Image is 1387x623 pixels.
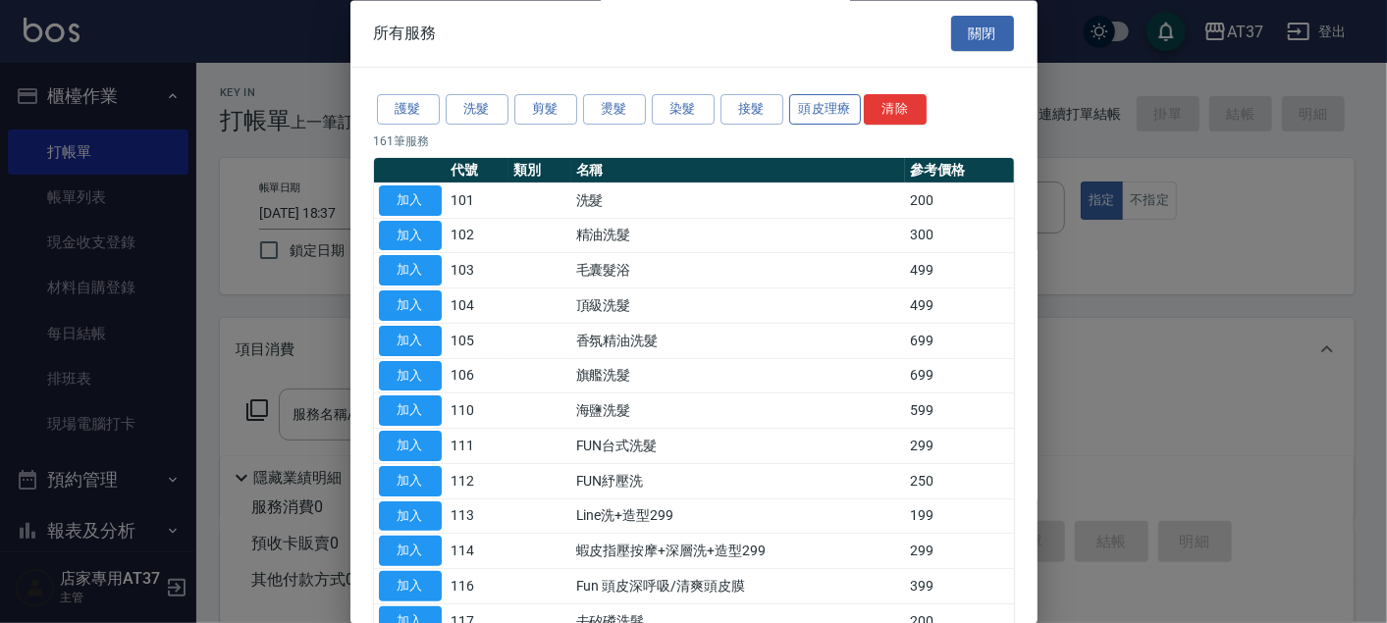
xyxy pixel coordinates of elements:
button: 接髮 [720,95,783,126]
td: 104 [447,288,509,324]
td: 旗艦洗髮 [571,359,906,394]
td: 106 [447,359,509,394]
button: 護髮 [377,95,440,126]
td: 116 [447,569,509,604]
th: 類別 [508,158,571,183]
td: 699 [905,324,1013,359]
button: 加入 [379,396,442,427]
td: 111 [447,429,509,464]
td: 599 [905,393,1013,429]
td: 113 [447,499,509,535]
button: 洗髮 [446,95,508,126]
button: 加入 [379,256,442,286]
td: 精油洗髮 [571,219,906,254]
th: 參考價格 [905,158,1013,183]
td: 299 [905,534,1013,569]
button: 染髮 [652,95,715,126]
td: 105 [447,324,509,359]
td: 頂級洗髮 [571,288,906,324]
td: 香氛精油洗髮 [571,324,906,359]
td: 毛囊髮浴 [571,253,906,288]
span: 所有服務 [374,24,437,43]
button: 燙髮 [583,95,646,126]
td: 499 [905,253,1013,288]
td: 102 [447,219,509,254]
button: 加入 [379,326,442,356]
td: 114 [447,534,509,569]
td: 699 [905,359,1013,394]
td: 海鹽洗髮 [571,393,906,429]
td: 112 [447,464,509,499]
td: 299 [905,429,1013,464]
td: 250 [905,464,1013,499]
button: 加入 [379,537,442,567]
td: 洗髮 [571,183,906,219]
button: 關閉 [951,16,1014,52]
button: 加入 [379,572,442,602]
button: 加入 [379,291,442,322]
td: 103 [447,253,509,288]
button: 加入 [379,466,442,496]
td: 蝦皮指壓按摩+深層洗+造型299 [571,534,906,569]
td: 200 [905,183,1013,219]
button: 頭皮理療 [789,95,862,126]
td: 101 [447,183,509,219]
td: Fun 頭皮深呼吸/清爽頭皮膜 [571,569,906,604]
button: 加入 [379,221,442,251]
td: 300 [905,219,1013,254]
button: 加入 [379,432,442,462]
th: 名稱 [571,158,906,183]
p: 161 筆服務 [374,132,1014,150]
button: 剪髮 [514,95,577,126]
td: 199 [905,499,1013,535]
td: 399 [905,569,1013,604]
button: 清除 [864,95,927,126]
td: 110 [447,393,509,429]
td: 499 [905,288,1013,324]
td: FUN紓壓洗 [571,464,906,499]
button: 加入 [379,185,442,216]
button: 加入 [379,361,442,391]
td: FUN台式洗髮 [571,429,906,464]
td: Line洗+造型299 [571,499,906,535]
button: 加入 [379,501,442,532]
th: 代號 [447,158,509,183]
